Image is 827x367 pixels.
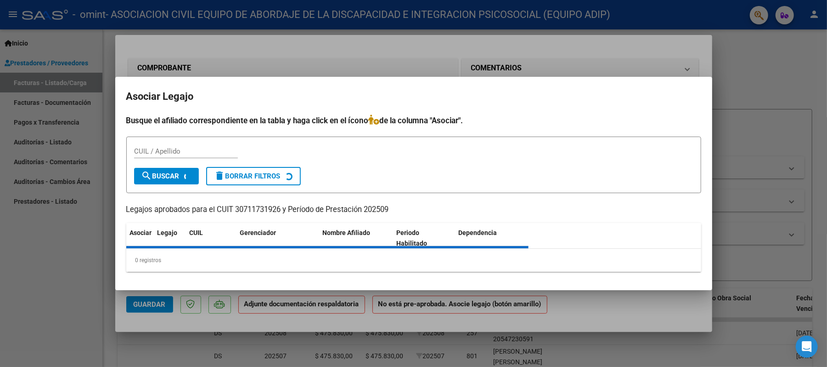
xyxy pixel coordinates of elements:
button: Buscar [134,168,199,184]
div: Open Intercom Messenger [796,336,818,358]
span: Legajo [158,229,178,236]
button: Borrar Filtros [206,167,301,185]
datatable-header-cell: Legajo [154,223,186,253]
h4: Busque el afiliado correspondiente en la tabla y haga click en el ícono de la columna "Asociar". [126,115,701,126]
mat-icon: delete [214,170,225,181]
span: Dependencia [458,229,497,236]
datatable-header-cell: Nombre Afiliado [319,223,393,253]
datatable-header-cell: CUIL [186,223,236,253]
p: Legajos aprobados para el CUIT 30711731926 y Período de Prestación 202509 [126,204,701,216]
span: Gerenciador [240,229,276,236]
span: CUIL [190,229,203,236]
datatable-header-cell: Gerenciador [236,223,319,253]
h2: Asociar Legajo [126,88,701,105]
datatable-header-cell: Asociar [126,223,154,253]
span: Buscar [141,172,180,180]
span: Borrar Filtros [214,172,281,180]
span: Nombre Afiliado [323,229,371,236]
datatable-header-cell: Periodo Habilitado [393,223,455,253]
datatable-header-cell: Dependencia [455,223,529,253]
span: Periodo Habilitado [396,229,427,247]
div: 0 registros [126,249,701,272]
mat-icon: search [141,170,152,181]
span: Asociar [130,229,152,236]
